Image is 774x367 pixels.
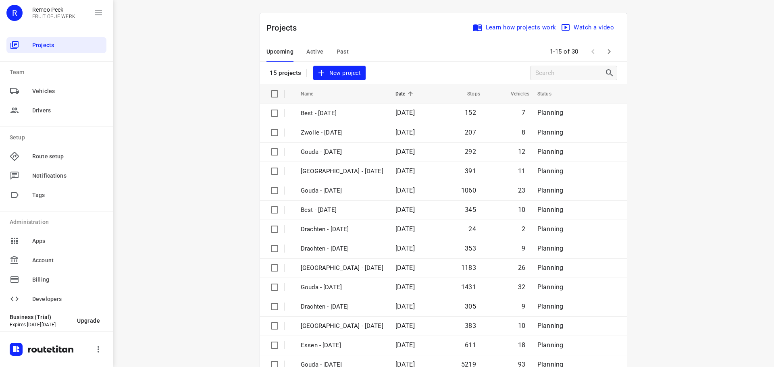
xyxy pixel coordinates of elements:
span: [DATE] [395,187,415,194]
p: Gouda - Tuesday [301,283,383,292]
span: 18 [518,341,525,349]
span: [DATE] [395,303,415,310]
div: Search [605,68,617,78]
span: Upcoming [266,47,293,57]
span: [DATE] [395,225,415,233]
span: 1431 [461,283,476,291]
span: Planning [537,341,563,349]
span: 2 [522,225,525,233]
span: Stops [457,89,480,99]
span: 23 [518,187,525,194]
span: 24 [468,225,476,233]
span: 9 [522,245,525,252]
span: [DATE] [395,283,415,291]
p: Remco Peek [32,6,75,13]
span: Planning [537,225,563,233]
span: 1-15 of 30 [547,43,582,60]
p: Zwolle - Thursday [301,167,383,176]
span: Past [337,47,349,57]
span: [DATE] [395,322,415,330]
span: 10 [518,322,525,330]
p: Best - Friday [301,109,383,118]
p: Drachten - Thursday [301,225,383,234]
span: Planning [537,303,563,310]
div: R [6,5,23,21]
span: 10 [518,206,525,214]
span: Projects [32,41,103,50]
span: Upgrade [77,317,100,324]
p: Gouda - Friday [301,147,383,157]
div: Developers [6,291,106,307]
div: Notifications [6,168,106,184]
div: Vehicles [6,83,106,99]
p: Essen - Monday [301,341,383,350]
span: Date [395,89,416,99]
span: 383 [465,322,476,330]
div: Apps [6,233,106,249]
span: [DATE] [395,148,415,156]
span: Route setup [32,152,103,161]
p: Zwolle - Friday [301,128,383,137]
span: [DATE] [395,245,415,252]
span: [DATE] [395,109,415,116]
p: Team [10,68,106,77]
span: 391 [465,167,476,175]
p: Setup [10,133,106,142]
p: Drachten - Wednesday [301,244,383,253]
span: Active [306,47,323,57]
span: 26 [518,264,525,272]
span: 9 [522,303,525,310]
span: [DATE] [395,206,415,214]
span: 32 [518,283,525,291]
span: Vehicles [500,89,529,99]
div: Drivers [6,102,106,118]
span: Planning [537,148,563,156]
span: Tags [32,191,103,199]
p: Drachten - Tuesday [301,302,383,311]
div: Projects [6,37,106,53]
p: FRUIT OP JE WERK [32,14,75,19]
span: 353 [465,245,476,252]
span: 345 [465,206,476,214]
p: 15 projects [270,69,302,77]
span: Notifications [32,172,103,180]
span: Planning [537,187,563,194]
div: Route setup [6,148,106,164]
div: Billing [6,272,106,288]
span: Account [32,256,103,265]
p: Administration [10,218,106,226]
span: Planning [537,129,563,136]
span: 1060 [461,187,476,194]
span: [DATE] [395,264,415,272]
span: Planning [537,283,563,291]
span: 292 [465,148,476,156]
span: 8 [522,129,525,136]
span: Planning [537,322,563,330]
span: Status [537,89,562,99]
span: [DATE] [395,167,415,175]
p: Zwolle - Wednesday [301,263,383,273]
span: Planning [537,167,563,175]
span: 11 [518,167,525,175]
span: Planning [537,206,563,214]
span: 305 [465,303,476,310]
span: Planning [537,264,563,272]
span: 1183 [461,264,476,272]
span: Drivers [32,106,103,115]
span: 7 [522,109,525,116]
p: Best - Thursday [301,205,383,215]
span: Vehicles [32,87,103,95]
span: Planning [537,245,563,252]
span: 611 [465,341,476,349]
span: Name [301,89,324,99]
span: Previous Page [585,44,601,60]
input: Search projects [535,67,605,79]
button: New project [313,66,366,81]
span: New project [318,68,361,78]
p: Zwolle - Tuesday [301,321,383,331]
span: 12 [518,148,525,156]
span: Next Page [601,44,617,60]
span: Billing [32,276,103,284]
button: Upgrade [71,313,106,328]
span: Apps [32,237,103,245]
